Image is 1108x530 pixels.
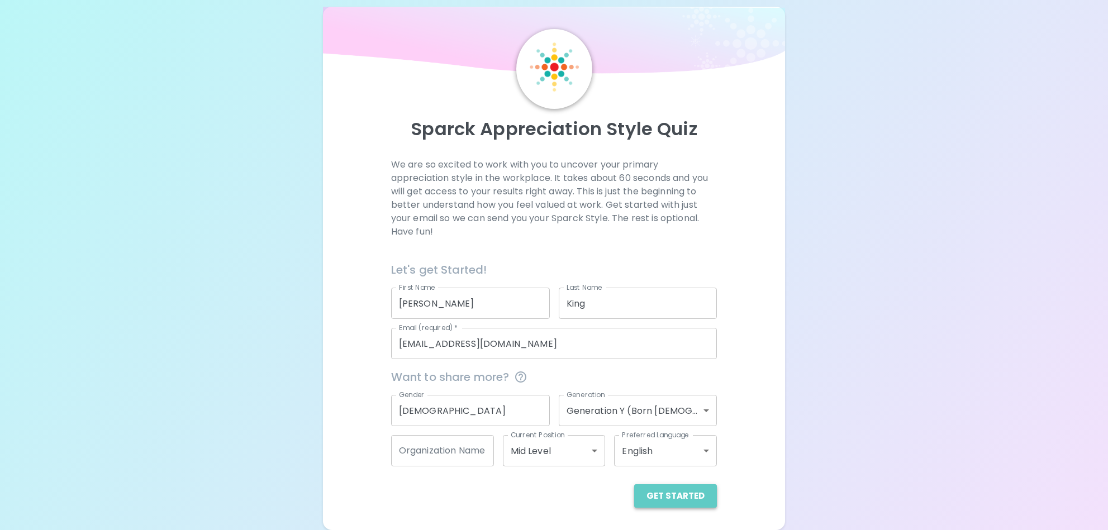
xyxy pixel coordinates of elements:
[399,323,458,332] label: Email (required)
[567,283,602,292] label: Last Name
[323,7,784,79] img: wave
[391,368,717,386] span: Want to share more?
[634,484,717,508] button: Get Started
[399,390,425,399] label: Gender
[399,283,435,292] label: First Name
[391,261,717,279] h6: Let's get Started!
[614,435,717,466] div: English
[622,430,689,440] label: Preferred Language
[511,430,565,440] label: Current Position
[530,42,579,92] img: Sparck Logo
[567,390,605,399] label: Generation
[391,158,717,238] p: We are so excited to work with you to uncover your primary appreciation style in the workplace. I...
[336,118,771,140] p: Sparck Appreciation Style Quiz
[503,435,606,466] div: Mid Level
[514,370,527,384] svg: This information is completely confidential and only used for aggregated appreciation studies at ...
[559,395,717,426] div: Generation Y (Born [DEMOGRAPHIC_DATA] - [DEMOGRAPHIC_DATA])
